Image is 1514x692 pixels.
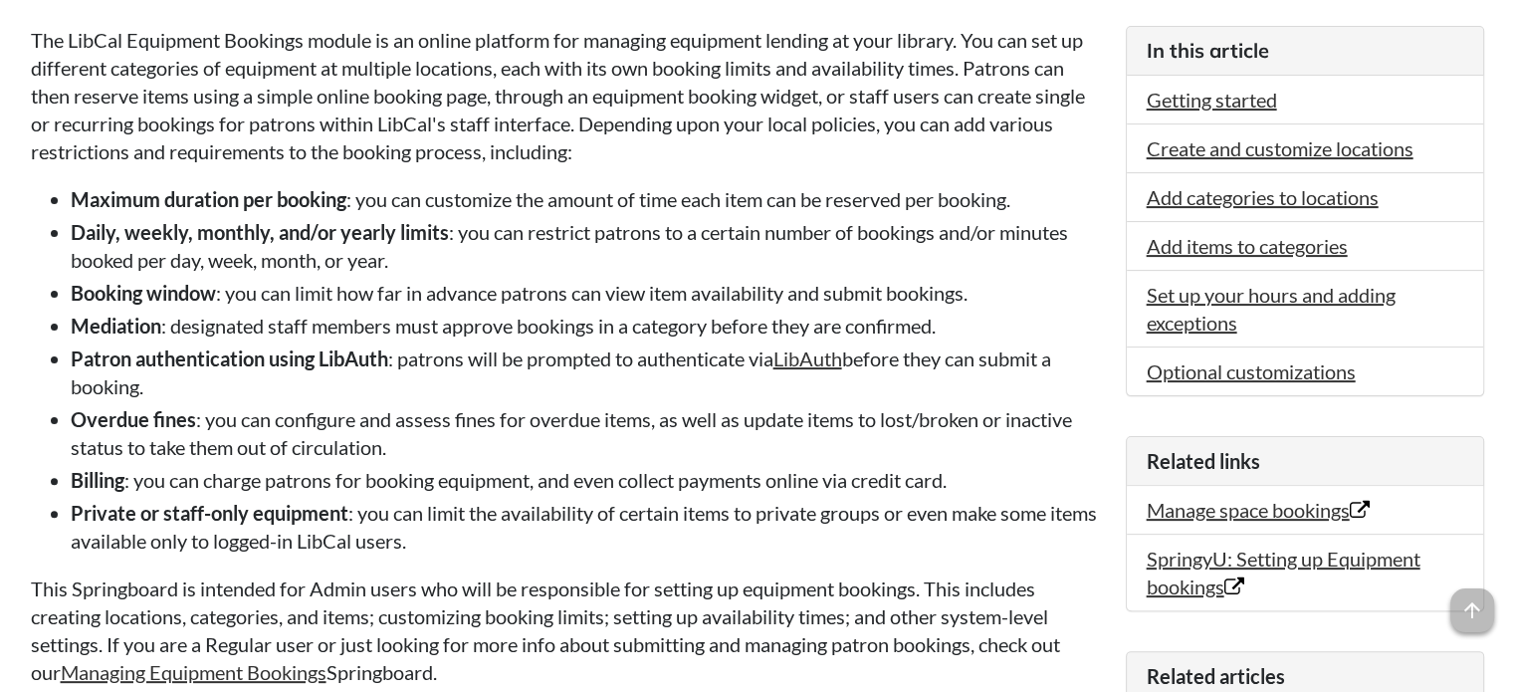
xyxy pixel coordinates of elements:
li: : you can configure and assess fines for overdue items, as well as update items to lost/broken or... [71,405,1106,461]
li: : you can limit the availability of certain items to private groups or even make some items avail... [71,499,1106,555]
a: Getting started [1147,88,1277,112]
a: Optional customizations [1147,359,1356,383]
p: This Springboard is intended for Admin users who will be responsible for setting up equipment boo... [31,575,1106,686]
a: Create and customize locations [1147,136,1413,160]
strong: Daily, weekly, monthly, and/or yearly limits [71,220,449,244]
li: : designated staff members must approve bookings in a category before they are confirmed. [71,312,1106,340]
span: Related articles [1147,664,1285,688]
a: arrow_upward [1450,590,1494,614]
strong: Billing [71,468,124,492]
span: Related links [1147,449,1260,473]
li: : patrons will be prompted to authenticate via before they can submit a booking. [71,345,1106,400]
strong: Patron authentication using LibAuth [71,346,388,370]
li: : you can restrict patrons to a certain number of bookings and/or minutes booked per day, week, m... [71,218,1106,274]
strong: Overdue fines [71,407,196,431]
a: LibAuth [773,346,842,370]
p: The LibCal Equipment Bookings module is an online platform for managing equipment lending at your... [31,26,1106,165]
a: Manage space bookings [1147,498,1370,522]
li: : you can customize the amount of time each item can be reserved per booking. [71,185,1106,213]
a: SpringyU: Setting up Equipment bookings [1147,547,1420,598]
strong: Booking window [71,281,216,305]
a: Set up your hours and adding exceptions [1147,283,1396,335]
a: Add categories to locations [1147,185,1379,209]
strong: Private or staff-only equipment [71,501,348,525]
li: : you can limit how far in advance patrons can view item availability and submit bookings. [71,279,1106,307]
h3: In this article [1147,37,1463,65]
strong: Mediation [71,314,161,338]
span: arrow_upward [1450,588,1494,632]
a: Managing Equipment Bookings [61,660,326,684]
strong: Maximum duration per booking [71,187,346,211]
a: Add items to categories [1147,234,1348,258]
li: : you can charge patrons for booking equipment, and even collect payments online via credit card. [71,466,1106,494]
